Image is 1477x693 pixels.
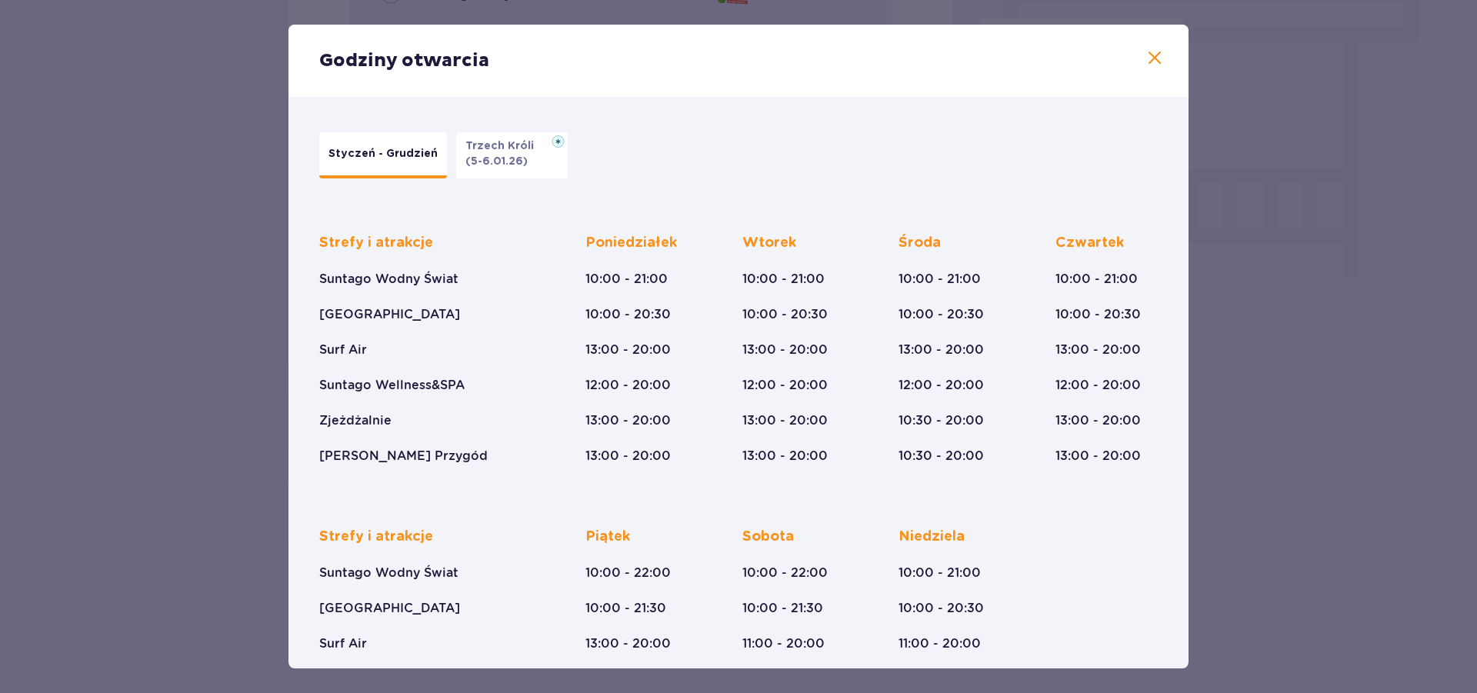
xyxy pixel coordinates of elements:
[742,234,796,252] p: Wtorek
[742,448,828,465] p: 13:00 - 20:00
[328,146,438,162] p: Styczeń - Grudzień
[899,412,984,429] p: 10:30 - 20:00
[899,600,984,617] p: 10:00 - 20:30
[899,342,984,358] p: 13:00 - 20:00
[742,306,828,323] p: 10:00 - 20:30
[899,377,984,394] p: 12:00 - 20:00
[899,565,981,581] p: 10:00 - 21:00
[742,377,828,394] p: 12:00 - 20:00
[742,635,825,652] p: 11:00 - 20:00
[742,271,825,288] p: 10:00 - 21:00
[319,49,489,72] p: Godziny otwarcia
[585,635,671,652] p: 13:00 - 20:00
[319,132,447,178] button: Styczeń - Grudzień
[742,412,828,429] p: 13:00 - 20:00
[319,342,367,358] p: Surf Air
[585,565,671,581] p: 10:00 - 22:00
[1055,412,1141,429] p: 13:00 - 20:00
[465,138,543,154] p: Trzech Króli
[585,234,677,252] p: Poniedziałek
[319,565,458,581] p: Suntago Wodny Świat
[456,132,568,178] button: Trzech Króli(5-6.01.26)
[742,342,828,358] p: 13:00 - 20:00
[1055,271,1138,288] p: 10:00 - 21:00
[899,528,965,546] p: Niedziela
[742,528,794,546] p: Sobota
[319,234,433,252] p: Strefy i atrakcje
[899,306,984,323] p: 10:00 - 20:30
[585,271,668,288] p: 10:00 - 21:00
[1055,306,1141,323] p: 10:00 - 20:30
[319,306,460,323] p: [GEOGRAPHIC_DATA]
[585,412,671,429] p: 13:00 - 20:00
[899,635,981,652] p: 11:00 - 20:00
[585,377,671,394] p: 12:00 - 20:00
[899,234,941,252] p: Środa
[742,600,823,617] p: 10:00 - 21:30
[585,448,671,465] p: 13:00 - 20:00
[742,565,828,581] p: 10:00 - 22:00
[585,528,630,546] p: Piątek
[319,448,488,465] p: [PERSON_NAME] Przygód
[899,271,981,288] p: 10:00 - 21:00
[585,342,671,358] p: 13:00 - 20:00
[319,412,392,429] p: Zjeżdżalnie
[319,528,433,546] p: Strefy i atrakcje
[319,635,367,652] p: Surf Air
[899,448,984,465] p: 10:30 - 20:00
[1055,234,1124,252] p: Czwartek
[319,600,460,617] p: [GEOGRAPHIC_DATA]
[585,306,671,323] p: 10:00 - 20:30
[585,600,666,617] p: 10:00 - 21:30
[1055,377,1141,394] p: 12:00 - 20:00
[319,377,465,394] p: Suntago Wellness&SPA
[1055,342,1141,358] p: 13:00 - 20:00
[1055,448,1141,465] p: 13:00 - 20:00
[465,154,528,169] p: (5-6.01.26)
[319,271,458,288] p: Suntago Wodny Świat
